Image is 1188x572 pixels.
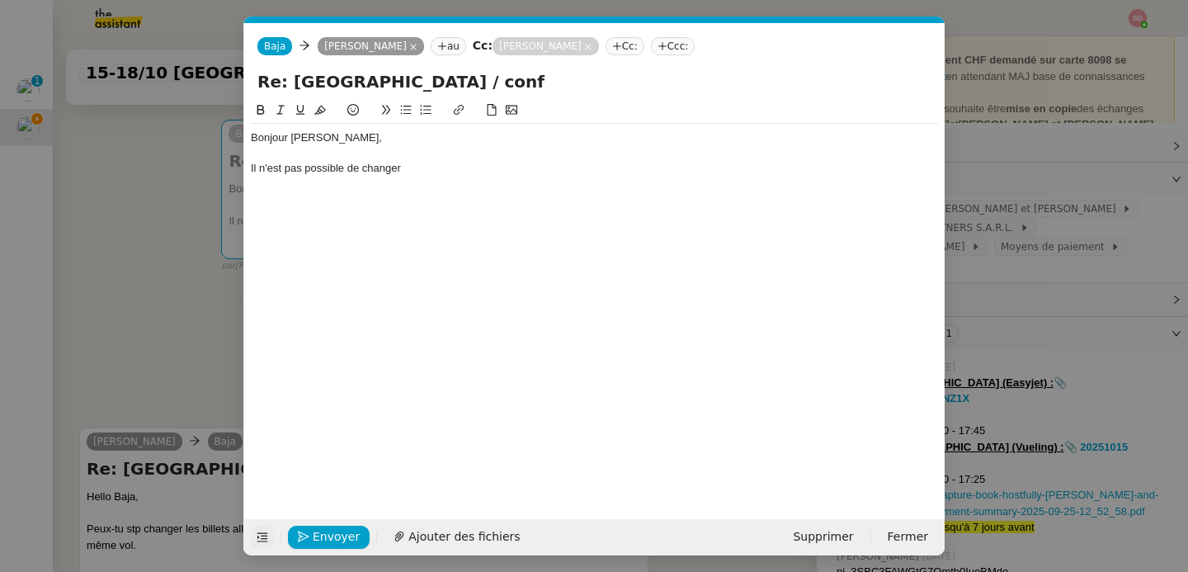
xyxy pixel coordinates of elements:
[793,527,853,546] span: Supprimer
[431,37,466,55] nz-tag: au
[257,69,931,94] input: Subject
[288,526,370,549] button: Envoyer
[888,527,928,546] span: Fermer
[318,37,424,55] nz-tag: [PERSON_NAME]
[493,37,599,55] nz-tag: [PERSON_NAME]
[651,37,695,55] nz-tag: Ccc:
[384,526,530,549] button: Ajouter des fichiers
[251,130,938,145] div: Bonjour [PERSON_NAME],
[313,527,360,546] span: Envoyer
[408,527,520,546] span: Ajouter des fichiers
[473,39,493,52] strong: Cc:
[264,40,285,52] span: Baja
[251,161,938,176] div: Il n'est pas possible de changer
[878,526,938,549] button: Fermer
[606,37,644,55] nz-tag: Cc:
[783,526,863,549] button: Supprimer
